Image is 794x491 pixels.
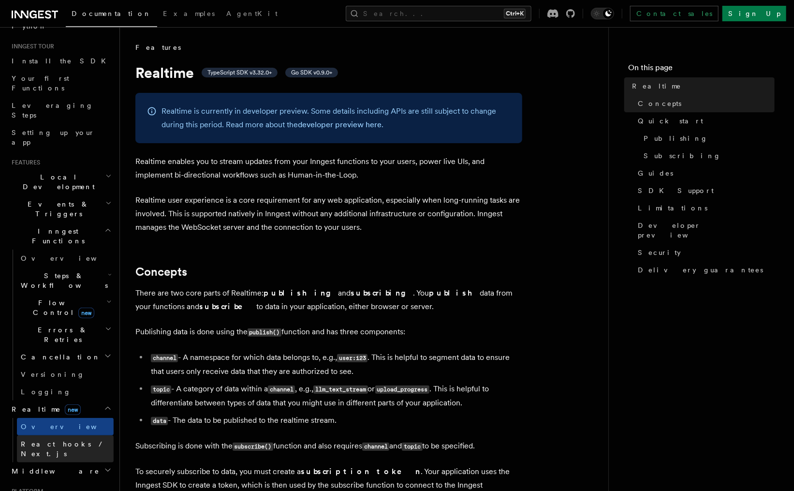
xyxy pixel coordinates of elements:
p: Publishing data is done using the function and has three components: [135,325,522,339]
a: Subscribing [640,147,775,164]
span: Subscribing [644,151,721,161]
code: channel [151,354,178,362]
span: Realtime [8,404,81,414]
a: AgentKit [221,3,283,26]
a: Security [634,244,775,261]
a: Setting up your app [8,124,114,151]
span: Steps & Workflows [17,271,108,290]
span: Overview [21,254,120,262]
span: Logging [21,388,71,396]
h1: Realtime [135,64,522,81]
span: Inngest tour [8,43,54,50]
a: Concepts [135,265,187,279]
span: Concepts [638,99,681,108]
span: Features [135,43,181,52]
a: Publishing [640,130,775,147]
span: Events & Triggers [8,199,105,219]
a: Realtime [628,77,775,95]
a: developer preview here [298,120,382,129]
button: Local Development [8,168,114,195]
kbd: Ctrl+K [504,9,526,18]
code: channel [362,443,389,451]
a: Overview [17,418,114,435]
span: Realtime [632,81,681,91]
code: publish() [248,328,281,337]
a: Contact sales [630,6,719,21]
span: Cancellation [17,352,101,362]
span: Limitations [638,203,707,213]
h4: On this page [628,62,775,77]
a: Quick start [634,112,775,130]
span: Quick start [638,116,703,126]
a: Leveraging Steps [8,97,114,124]
strong: subscribe [199,302,256,311]
div: Inngest Functions [8,250,114,401]
li: - The data to be published to the realtime stream. [148,414,522,428]
a: Concepts [634,95,775,112]
button: Middleware [8,462,114,480]
span: Documentation [72,10,151,17]
code: data [151,417,168,425]
a: Overview [17,250,114,267]
p: There are two core parts of Realtime: and . You data from your functions and to data in your appl... [135,286,522,313]
a: React hooks / Next.js [17,435,114,462]
code: user:123 [337,354,368,362]
p: Realtime enables you to stream updates from your Inngest functions to your users, power live UIs,... [135,155,522,182]
li: - A category of data within a , e.g., or . This is helpful to differentiate between types of data... [148,382,522,410]
span: Leveraging Steps [12,102,93,119]
strong: publishing [264,288,338,298]
span: Examples [163,10,215,17]
a: Delivery guarantees [634,261,775,279]
span: Developer preview [638,221,775,240]
button: Realtimenew [8,401,114,418]
code: topic [151,386,171,394]
span: TypeScript SDK v3.32.0+ [207,69,272,76]
span: Install the SDK [12,57,112,65]
span: React hooks / Next.js [21,440,106,458]
a: Limitations [634,199,775,217]
button: Cancellation [17,348,114,366]
p: Realtime is currently in developer preview. Some details including APIs are still subject to chan... [162,104,511,132]
strong: subscribing [351,288,413,298]
div: Realtimenew [8,418,114,462]
span: Middleware [8,466,100,476]
span: AgentKit [226,10,278,17]
li: - A namespace for which data belongs to, e.g., . This is helpful to segment data to ensure that u... [148,351,522,378]
span: Local Development [8,172,105,192]
a: Guides [634,164,775,182]
a: Sign Up [722,6,786,21]
a: Your first Functions [8,70,114,97]
span: Overview [21,423,120,431]
span: Inngest Functions [8,226,104,246]
span: Security [638,248,681,257]
button: Flow Controlnew [17,294,114,321]
span: new [78,308,94,318]
code: upload_progress [375,386,429,394]
span: Setting up your app [12,129,95,146]
a: Documentation [66,3,157,27]
a: Developer preview [634,217,775,244]
code: llm_text_stream [313,386,368,394]
a: Examples [157,3,221,26]
a: SDK Support [634,182,775,199]
span: Go SDK v0.9.0+ [291,69,332,76]
span: Flow Control [17,298,106,317]
a: Versioning [17,366,114,383]
span: Guides [638,168,673,178]
span: Features [8,159,40,166]
p: Realtime user experience is a core requirement for any web application, especially when long-runn... [135,193,522,234]
a: Install the SDK [8,52,114,70]
span: SDK Support [638,186,714,195]
button: Toggle dark mode [591,8,614,19]
button: Events & Triggers [8,195,114,223]
span: Versioning [21,371,85,378]
a: Logging [17,383,114,401]
button: Inngest Functions [8,223,114,250]
span: Publishing [644,134,708,143]
button: Steps & Workflows [17,267,114,294]
button: Errors & Retries [17,321,114,348]
code: subscribe() [233,443,273,451]
strong: publish [429,288,480,298]
span: Your first Functions [12,74,69,92]
button: Search...Ctrl+K [346,6,531,21]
